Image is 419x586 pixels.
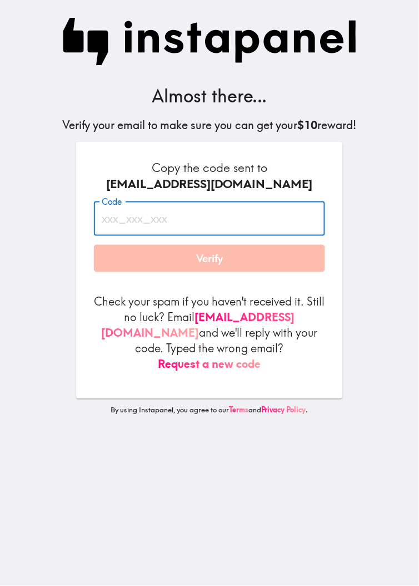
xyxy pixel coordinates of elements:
[94,176,325,193] div: [EMAIL_ADDRESS][DOMAIN_NAME]
[63,83,357,109] h3: Almost there...
[94,245,325,273] button: Verify
[94,160,325,193] h6: Copy the code sent to
[158,357,261,372] button: Request a new code
[261,406,306,415] a: Privacy Policy
[94,294,325,372] p: Check your spam if you haven't received it. Still no luck? Email and we'll reply with your code. ...
[63,18,357,66] img: Instapanel
[76,406,343,416] p: By using Instapanel, you agree to our and .
[63,117,357,133] h5: Verify your email to make sure you can get your reward!
[102,311,295,340] a: [EMAIL_ADDRESS][DOMAIN_NAME]
[94,201,325,236] input: xxx_xxx_xxx
[102,196,122,209] label: Code
[229,406,248,415] a: Terms
[298,118,318,132] b: $10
